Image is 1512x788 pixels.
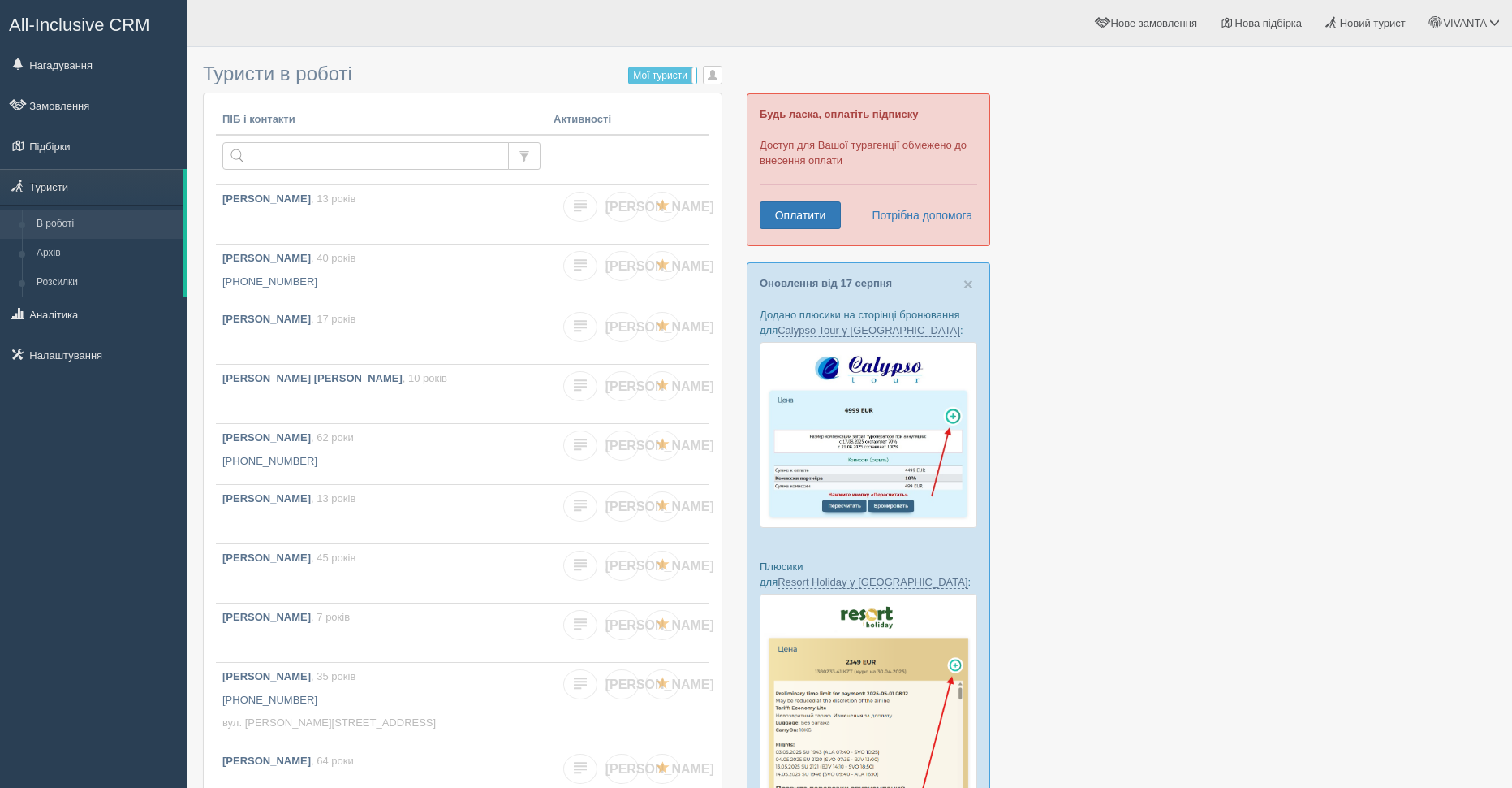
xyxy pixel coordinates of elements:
a: Оновлення від 17 серпня [760,277,892,289]
a: [PERSON_NAME], 35 років [PHONE_NUMBER] вул. [PERSON_NAME][STREET_ADDRESS] [216,663,547,747]
b: [PERSON_NAME] [222,492,311,504]
span: [PERSON_NAME] [605,200,714,214]
span: [PERSON_NAME] [605,439,714,452]
a: [PERSON_NAME] [605,431,639,461]
a: [PERSON_NAME], 13 років [216,185,547,244]
a: [PERSON_NAME], 62 роки [PHONE_NUMBER] [216,424,547,484]
a: [PERSON_NAME], 17 років [216,305,547,364]
a: Архів [29,239,183,268]
span: VIVANTA [1443,17,1486,29]
a: Оплатити [760,201,841,229]
span: Нова підбірка [1235,17,1303,29]
span: , 62 роки [311,431,354,444]
a: Calypso Tour у [GEOGRAPHIC_DATA] [778,324,960,337]
span: , 17 років [311,313,355,325]
p: Плюсики для : [760,559,977,590]
a: [PERSON_NAME] [605,371,639,401]
a: Розсилки [29,268,183,297]
th: ПІБ і контакти [216,106,547,135]
p: вул. [PERSON_NAME][STREET_ADDRESS] [222,716,541,731]
b: [PERSON_NAME] [222,313,311,325]
b: Будь ласка, оплатіть підписку [760,108,918,120]
label: Мої туристи [629,67,696,84]
div: Доступ для Вашої турагенції обмежено до внесення оплати [747,93,990,246]
span: , 13 років [311,193,355,205]
a: All-Inclusive CRM [1,1,186,45]
a: Resort Holiday у [GEOGRAPHIC_DATA] [778,576,967,589]
span: , 40 років [311,252,355,264]
a: [PERSON_NAME] [605,669,639,699]
span: , 13 років [311,492,355,504]
span: , 64 роки [311,755,354,767]
b: [PERSON_NAME] [222,755,311,767]
th: Активності [547,106,709,135]
b: [PERSON_NAME] [222,193,311,205]
p: [PHONE_NUMBER] [222,275,541,290]
a: [PERSON_NAME], 13 років [216,485,547,543]
input: Пошук за ПІБ, паспортом або контактами [222,142,509,170]
a: [PERSON_NAME], 7 років [216,604,547,662]
button: Close [963,275,973,292]
a: [PERSON_NAME] [605,491,639,522]
a: [PERSON_NAME], 45 років [216,544,547,603]
b: [PERSON_NAME] [222,670,311,682]
b: [PERSON_NAME] [PERSON_NAME] [222,372,403,384]
a: [PERSON_NAME] [605,251,639,281]
a: [PERSON_NAME] [605,754,639,784]
span: , 45 років [311,552,355,564]
a: В роботі [29,210,183,239]
a: [PERSON_NAME] [605,312,639,342]
span: [PERSON_NAME] [605,320,714,334]
span: [PERSON_NAME] [605,762,714,776]
span: Новий турист [1340,17,1406,29]
span: All-Inclusive CRM [9,15,150,35]
span: , 10 років [403,372,447,384]
span: [PERSON_NAME] [605,500,714,513]
b: [PERSON_NAME] [222,431,311,444]
span: , 35 років [311,670,355,682]
a: [PERSON_NAME] [605,551,639,581]
span: [PERSON_NAME] [605,259,714,273]
b: [PERSON_NAME] [222,611,311,623]
b: [PERSON_NAME] [222,552,311,564]
span: [PERSON_NAME] [605,379,714,393]
a: Потрібна допомога [861,201,973,229]
b: [PERSON_NAME] [222,252,311,264]
img: calypso-tour-proposal-crm-for-travel-agency.jpg [760,342,977,528]
span: , 7 років [311,611,350,623]
a: [PERSON_NAME] [PERSON_NAME], 10 років [216,365,547,423]
span: Нове замовлення [1111,17,1197,29]
span: × [963,275,973,293]
p: [PHONE_NUMBER] [222,454,541,470]
p: [PHONE_NUMBER] [222,693,541,708]
span: Туристи в роботі [203,63,352,84]
span: [PERSON_NAME] [605,678,714,691]
a: [PERSON_NAME], 40 років [PHONE_NUMBER] [216,245,547,305]
a: [PERSON_NAME] [605,192,639,222]
p: Додано плюсики на сторінці бронювання для : [760,307,977,338]
span: [PERSON_NAME] [605,559,714,573]
span: [PERSON_NAME] [605,618,714,632]
a: [PERSON_NAME] [605,610,639,640]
